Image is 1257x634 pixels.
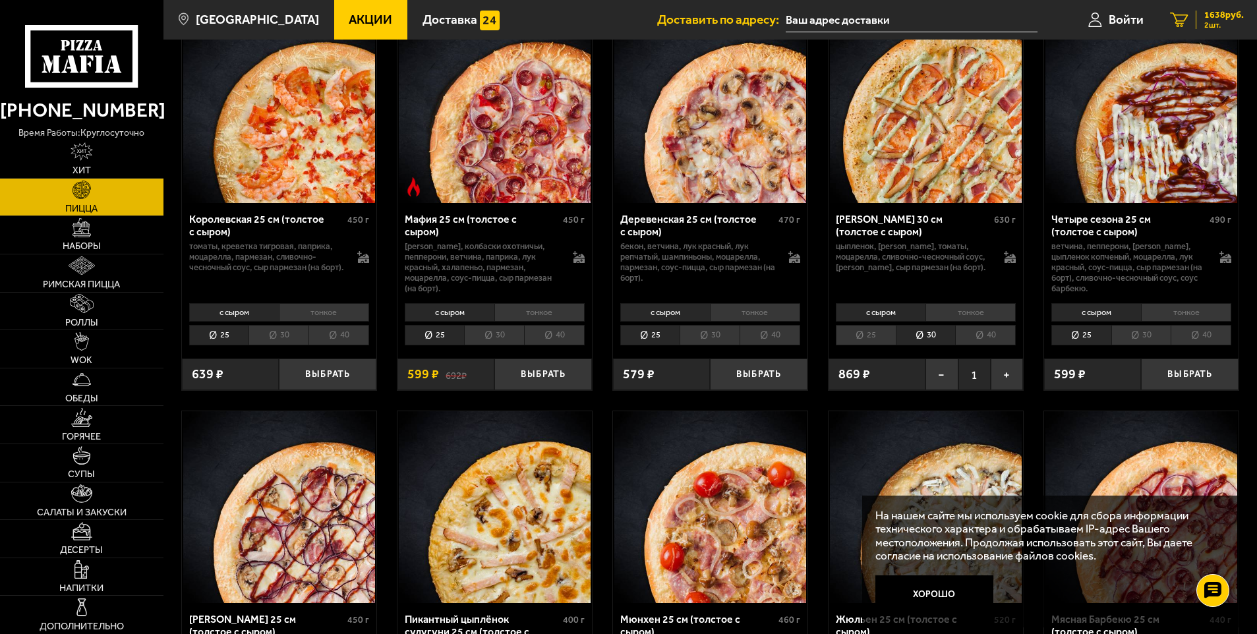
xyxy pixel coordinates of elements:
[189,325,249,345] li: 25
[1044,411,1239,603] a: Мясная Барбекю 25 см (толстое с сыром)
[60,546,103,555] span: Десерты
[480,11,500,30] img: 15daf4d41897b9f0e9f617042186c801.svg
[829,411,1023,603] a: Жюльен 25 см (толстое с сыром)
[196,13,319,26] span: [GEOGRAPHIC_DATA]
[397,11,592,203] a: АкционныйОстрое блюдоМафия 25 см (толстое с сыром)
[1109,13,1144,26] span: Войти
[994,214,1016,225] span: 630 г
[62,432,101,442] span: Горячее
[778,614,800,625] span: 460 г
[925,303,1016,322] li: тонкое
[710,303,800,322] li: тонкое
[1141,359,1239,391] button: Выбрать
[563,214,585,225] span: 450 г
[423,13,477,26] span: Доставка
[189,241,345,273] p: томаты, креветка тигровая, паприка, моцарелла, пармезан, сливочно-чесночный соус, сыр пармезан (н...
[397,411,592,603] a: Пикантный цыплёнок сулугуни 25 см (толстое с сыром)
[875,575,993,615] button: Хорошо
[182,11,376,203] a: Королевская 25 см (толстое с сыром)
[710,359,807,391] button: Выбрать
[620,325,680,345] li: 25
[446,368,467,381] s: 692 ₽
[347,214,369,225] span: 450 г
[248,325,308,345] li: 30
[836,241,991,273] p: цыпленок, [PERSON_NAME], томаты, моцарелла, сливочно-чесночный соус, [PERSON_NAME], сыр пармезан ...
[786,8,1037,32] input: Ваш адрес доставки
[68,470,95,479] span: Супы
[1204,21,1244,29] span: 2 шт.
[1204,11,1244,20] span: 1638 руб.
[875,509,1218,563] p: На нашем сайте мы используем cookie для сбора информации технического характера и обрабатываем IP...
[494,303,585,322] li: тонкое
[71,356,92,365] span: WOK
[740,325,800,345] li: 40
[836,303,925,322] li: с сыром
[614,11,806,203] img: Деревенская 25 см (толстое с сыром)
[308,325,369,345] li: 40
[347,614,369,625] span: 450 г
[37,508,127,517] span: Салаты и закуски
[1210,214,1231,225] span: 490 г
[896,325,956,345] li: 30
[1051,325,1111,345] li: 25
[613,11,807,203] a: Деревенская 25 см (толстое с сыром)
[1141,303,1231,322] li: тонкое
[563,614,585,625] span: 400 г
[192,368,223,381] span: 639 ₽
[279,359,376,391] button: Выбрать
[1171,325,1231,345] li: 40
[778,214,800,225] span: 470 г
[65,318,98,328] span: Роллы
[524,325,585,345] li: 40
[657,13,786,26] span: Доставить по адресу:
[405,213,560,238] div: Мафия 25 см (толстое с сыром)
[830,11,1022,203] img: Чикен Ранч 30 см (толстое с сыром)
[279,303,369,322] li: тонкое
[925,359,958,391] button: −
[1051,303,1141,322] li: с сыром
[349,13,392,26] span: Акции
[183,411,375,603] img: Чикен Барбекю 25 см (толстое с сыром)
[399,411,591,603] img: Пикантный цыплёнок сулугуни 25 см (толстое с сыром)
[404,177,424,197] img: Острое блюдо
[63,242,101,251] span: Наборы
[613,411,807,603] a: Мюнхен 25 см (толстое с сыром)
[991,359,1023,391] button: +
[405,241,560,293] p: [PERSON_NAME], колбаски охотничьи, пепперони, ветчина, паприка, лук красный, халапеньо, пармезан,...
[620,303,710,322] li: с сыром
[189,303,279,322] li: с сыром
[43,280,120,289] span: Римская пицца
[1045,11,1237,203] img: Четыре сезона 25 см (толстое с сыром)
[836,325,896,345] li: 25
[838,368,870,381] span: 869 ₽
[620,213,775,238] div: Деревенская 25 см (толстое с сыром)
[1054,368,1086,381] span: 599 ₽
[189,213,344,238] div: Королевская 25 см (толстое с сыром)
[183,11,375,203] img: Королевская 25 см (толстое с сыром)
[955,325,1016,345] li: 40
[680,325,740,345] li: 30
[958,359,991,391] span: 1
[1051,213,1206,238] div: Четыре сезона 25 см (толстое с сыром)
[182,411,376,603] a: Чикен Барбекю 25 см (толстое с сыром)
[830,411,1022,603] img: Жюльен 25 см (толстое с сыром)
[405,303,494,322] li: с сыром
[614,411,806,603] img: Мюнхен 25 см (толстое с сыром)
[836,213,991,238] div: [PERSON_NAME] 30 см (толстое с сыром)
[407,368,439,381] span: 599 ₽
[464,325,524,345] li: 30
[494,359,592,391] button: Выбрать
[1045,411,1237,603] img: Мясная Барбекю 25 см (толстое с сыром)
[65,394,98,403] span: Обеды
[1111,325,1171,345] li: 30
[399,11,591,203] img: Мафия 25 см (толстое с сыром)
[829,11,1023,203] a: Чикен Ранч 30 см (толстое с сыром)
[623,368,655,381] span: 579 ₽
[1051,241,1207,293] p: ветчина, пепперони, [PERSON_NAME], цыпленок копченый, моцарелла, лук красный, соус-пицца, сыр пар...
[405,325,465,345] li: 25
[40,622,124,631] span: Дополнительно
[59,584,103,593] span: Напитки
[73,166,91,175] span: Хит
[1044,11,1239,203] a: Четыре сезона 25 см (толстое с сыром)
[65,204,98,214] span: Пицца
